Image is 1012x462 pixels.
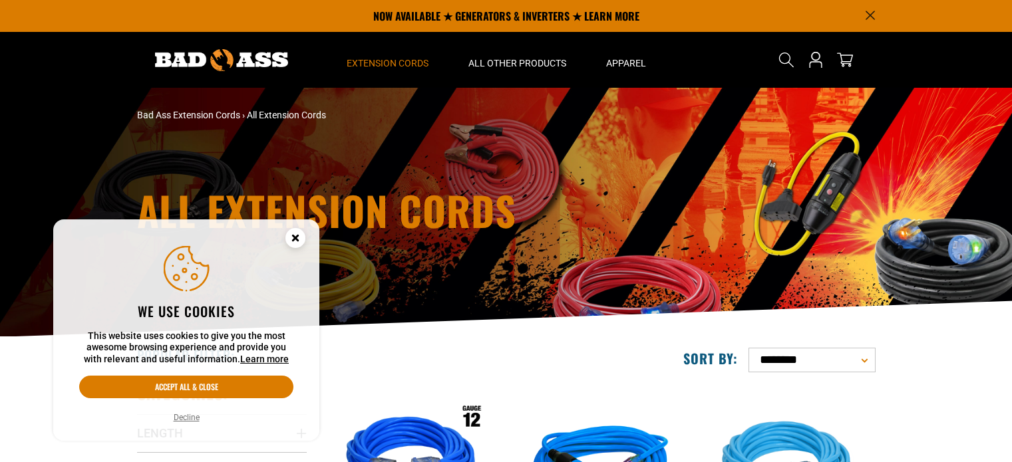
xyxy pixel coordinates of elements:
button: Accept all & close [79,376,293,398]
span: All Other Products [468,57,566,69]
aside: Cookie Consent [53,219,319,441]
summary: Search [776,49,797,70]
summary: Extension Cords [327,32,448,88]
h2: We use cookies [79,302,293,320]
span: › [242,110,245,120]
summary: Apparel [586,32,666,88]
button: Decline [170,411,204,424]
label: Sort by: [683,350,738,367]
p: This website uses cookies to give you the most awesome browsing experience and provide you with r... [79,330,293,366]
summary: All Other Products [448,32,586,88]
nav: breadcrumbs [137,108,623,122]
a: Learn more [240,354,289,364]
span: All Extension Cords [247,110,326,120]
h1: All Extension Cords [137,190,623,230]
a: Bad Ass Extension Cords [137,110,240,120]
img: Bad Ass Extension Cords [155,49,288,71]
span: Extension Cords [347,57,428,69]
span: Apparel [606,57,646,69]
